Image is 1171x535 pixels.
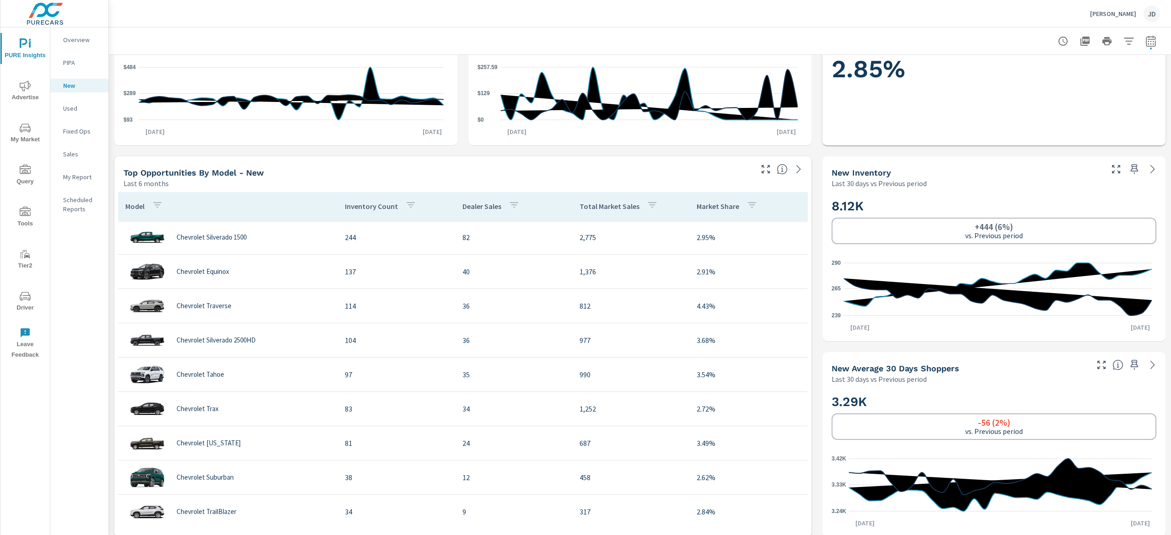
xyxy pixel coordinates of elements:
p: Chevrolet [US_STATE] [177,439,241,447]
h6: -56 (2%) [978,418,1010,427]
p: 990 [580,369,682,380]
text: $0 [478,117,484,123]
p: 82 [462,232,565,243]
p: 977 [580,335,682,346]
p: 4.43% [697,300,800,311]
p: 2.91% [697,266,800,277]
p: Total Market Sales [580,202,639,211]
img: glamour [129,498,166,525]
p: Chevrolet Suburban [177,473,234,481]
p: 36 [462,335,565,346]
p: Chevrolet TrailBlazer [177,508,236,516]
img: glamour [129,292,166,320]
text: $93 [124,117,133,123]
a: See more details in report [791,162,806,177]
text: 290 [832,260,841,266]
img: glamour [129,224,166,251]
text: $289 [124,90,136,96]
h2: 8.12K [832,198,1156,214]
p: Chevrolet Silverado 2500HD [177,336,256,344]
div: Overview [50,33,108,47]
p: Last 6 months [124,178,169,189]
p: Model [125,202,145,211]
p: 97 [345,369,447,380]
span: Tools [3,207,47,229]
p: 137 [345,266,447,277]
span: Query [3,165,47,187]
p: Chevrolet Tahoe [177,370,224,379]
span: Tier2 [3,249,47,271]
p: 36 [462,300,565,311]
span: Advertise [3,80,47,103]
p: 687 [580,438,682,449]
p: 3.49% [697,438,800,449]
div: nav menu [0,27,50,364]
div: My Report [50,170,108,184]
text: 3.33K [832,482,846,488]
p: 1,252 [580,403,682,414]
p: Inventory Count [345,202,398,211]
span: Save this to your personalized report [1127,162,1142,177]
div: PIPA [50,56,108,70]
p: New [63,81,101,90]
p: 244 [345,232,447,243]
div: New [50,79,108,92]
span: Driver [3,291,47,313]
p: 104 [345,335,447,346]
div: Scheduled Reports [50,193,108,216]
button: Apply Filters [1120,32,1138,50]
p: 3.54% [697,369,800,380]
p: Scheduled Reports [63,195,101,214]
span: Save this to your personalized report [1127,358,1142,372]
p: 3.68% [697,335,800,346]
button: Make Fullscreen [1109,162,1123,177]
p: [DATE] [416,127,448,136]
h2: 3.29K [832,394,1156,410]
p: vs. Previous period [965,231,1023,240]
div: Used [50,102,108,115]
text: $129 [478,90,490,96]
p: [DATE] [1124,323,1156,332]
p: 9 [462,506,565,517]
p: [DATE] [849,519,881,528]
text: 239 [832,312,841,319]
p: My Report [63,172,101,182]
button: Select Date Range [1142,32,1160,50]
p: Dealer Sales [462,202,501,211]
h1: 2.85% [832,53,1156,85]
img: glamour [129,326,166,354]
h5: New Average 30 Days Shoppers [832,364,959,373]
text: 3.42K [832,455,846,462]
text: $257.59 [478,64,498,70]
p: [PERSON_NAME] [1090,10,1136,18]
h5: Top Opportunities by Model - New [124,168,264,177]
p: 40 [462,266,565,277]
p: 2.84% [697,506,800,517]
img: glamour [129,395,166,423]
p: Chevrolet Equinox [177,267,229,276]
p: Chevrolet Silverado 1500 [177,233,247,241]
p: 38 [345,472,447,483]
p: 458 [580,472,682,483]
p: Sales [63,150,101,159]
p: Chevrolet Traverse [177,302,231,310]
h6: +444 (6%) [975,222,1013,231]
span: Leave Feedback [3,327,47,360]
a: See more details in report [1145,162,1160,177]
text: 265 [832,285,841,292]
p: Market Share [697,202,739,211]
p: Last 30 days vs Previous period [832,178,927,189]
img: glamour [129,361,166,388]
p: PIPA [63,58,101,67]
p: Fixed Ops [63,127,101,136]
p: [DATE] [770,127,802,136]
img: glamour [129,464,166,491]
button: Print Report [1098,32,1116,50]
text: 3.24K [832,508,846,514]
img: glamour [129,258,166,285]
p: Chevrolet Trax [177,405,219,413]
p: 81 [345,438,447,449]
h5: New Inventory [832,168,891,177]
span: PURE Insights [3,38,47,61]
p: 34 [462,403,565,414]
